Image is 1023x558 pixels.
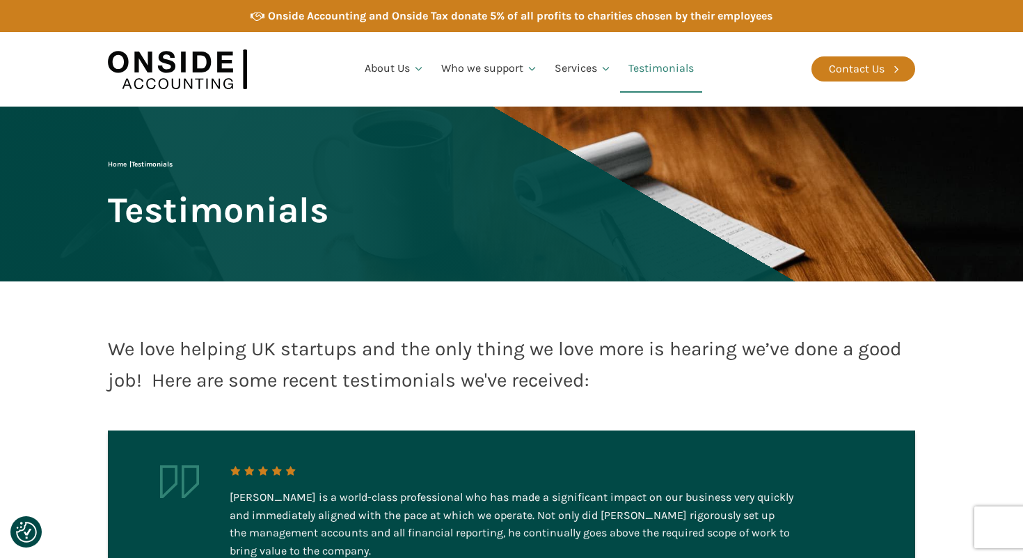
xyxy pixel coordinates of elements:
img: Onside Accounting [108,42,247,96]
span: Testimonials [108,191,328,229]
a: Who we support [433,45,546,93]
a: Testimonials [620,45,702,93]
div: Onside Accounting and Onside Tax donate 5% of all profits to charities chosen by their employees [268,7,772,25]
a: About Us [356,45,433,93]
div: Contact Us [829,60,885,78]
a: Home [108,160,127,169]
button: Consent Preferences [16,522,37,543]
div: We love helping UK startups and the only thing we love more is hearing we’ve done a good job! Her... [108,334,915,396]
a: Services [546,45,620,93]
span: | [108,160,173,169]
img: Revisit consent button [16,522,37,543]
span: Testimonials [132,160,173,169]
a: Contact Us [811,56,915,82]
